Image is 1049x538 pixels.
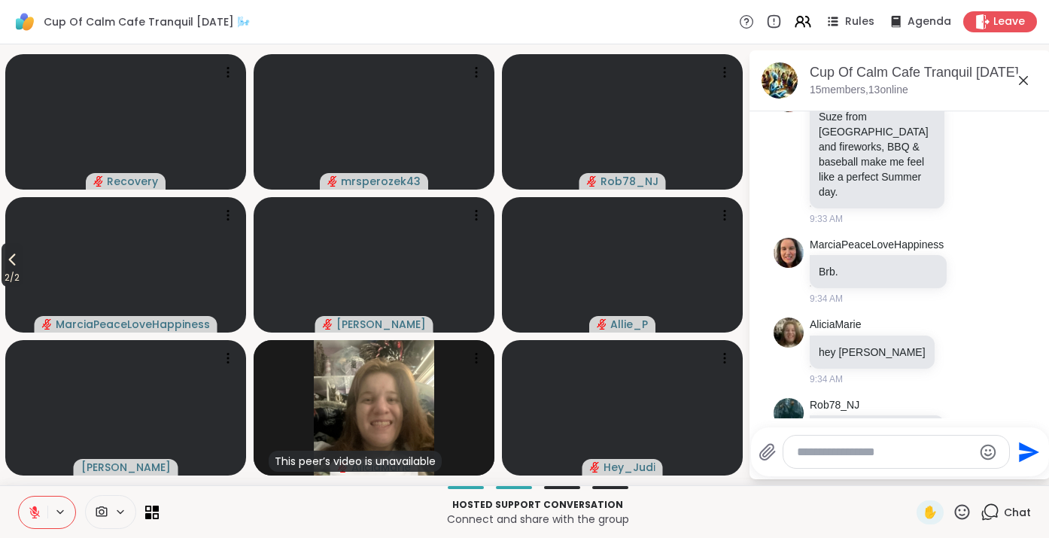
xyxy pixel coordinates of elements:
span: Rob78_NJ [601,174,658,189]
span: audio-muted [587,176,597,187]
p: Suze from [GEOGRAPHIC_DATA] and fireworks, BBQ & baseball make me feel like a perfect Summer day. [819,109,935,199]
textarea: Type your message [797,445,972,460]
a: MarciaPeaceLoveHappiness [810,238,944,253]
span: Rules [845,14,874,29]
span: Chat [1004,505,1031,520]
p: Connect and share with the group [168,512,908,527]
div: This peer’s video is unavailable [269,451,442,472]
span: Agenda [908,14,951,29]
button: Emoji picker [979,443,997,461]
span: Hey_Judi [604,460,655,475]
button: 2/2 [2,243,23,287]
span: audio-muted [42,319,53,330]
span: 2 / 2 [2,269,23,287]
span: audio-muted [597,319,607,330]
span: Recovery [107,174,158,189]
span: mrsperozek43 [341,174,421,189]
img: AliciaMarie [314,340,434,476]
span: ✋ [923,503,938,521]
img: https://sharewell-space-live.sfo3.digitaloceanspaces.com/user-generated/90e0bd37-ea31-4f3e-ba1b-a... [774,238,804,268]
img: https://sharewell-space-live.sfo3.digitaloceanspaces.com/user-generated/ddf01a60-9946-47ee-892f-d... [774,318,804,348]
span: audio-muted [590,462,601,473]
span: audio-muted [93,176,104,187]
span: 9:34 AM [810,372,843,386]
img: Cup Of Calm Cafe Tranquil Tuesday 🌬️, Oct 14 [762,62,798,99]
span: Cup Of Calm Cafe Tranquil [DATE] 🌬️ [44,14,250,29]
div: Cup Of Calm Cafe Tranquil [DATE] 🌬️, [DATE] [810,63,1038,82]
span: [PERSON_NAME] [81,460,171,475]
span: [PERSON_NAME] [336,317,426,332]
span: Allie_P [610,317,648,332]
img: https://sharewell-space-live.sfo3.digitaloceanspaces.com/user-generated/d217f4ee-b0aa-447a-96ea-8... [774,398,804,428]
a: Rob78_NJ [810,398,859,413]
span: 9:34 AM [810,292,843,305]
p: Brb. [819,264,938,279]
span: audio-muted [327,176,338,187]
img: ShareWell Logomark [12,9,38,35]
a: AliciaMarie [810,318,861,333]
p: hey [PERSON_NAME] [819,345,926,360]
span: 9:33 AM [810,212,843,226]
p: 15 members, 13 online [810,83,908,98]
p: Hosted support conversation [168,498,908,512]
span: Leave [993,14,1025,29]
button: Send [1010,435,1044,469]
span: audio-muted [323,319,333,330]
span: MarciaPeaceLoveHappiness [56,317,210,332]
